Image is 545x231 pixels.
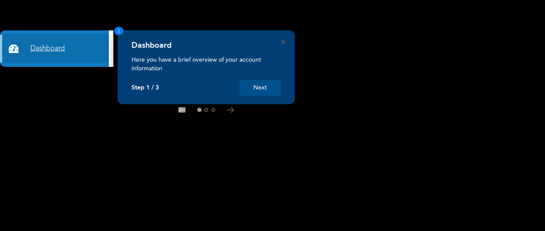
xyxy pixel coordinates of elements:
[281,40,285,44] button: Close
[239,80,281,96] button: Next
[131,41,172,50] h4: Dashboard
[114,27,124,35] span: 1
[131,56,281,73] p: Here you have a brief overview of your account information
[131,84,159,92] p: Step 1 / 3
